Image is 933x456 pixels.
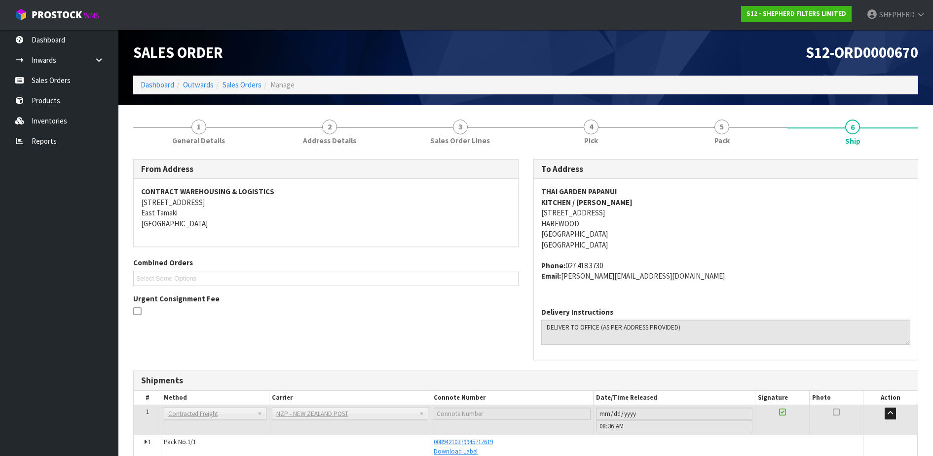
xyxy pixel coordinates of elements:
[541,186,911,250] address: [STREET_ADDRESS] HAREWOOD [GEOGRAPHIC_DATA] [GEOGRAPHIC_DATA]
[134,391,161,405] th: #
[806,43,918,62] span: S12-ORD0000670
[161,391,269,405] th: Method
[183,80,214,89] a: Outwards
[541,261,565,270] strong: phone
[223,80,261,89] a: Sales Orders
[269,391,431,405] th: Carrier
[32,8,82,21] span: ProStock
[141,80,174,89] a: Dashboard
[845,136,860,146] span: Ship
[270,80,295,89] span: Manage
[453,120,468,134] span: 3
[322,120,337,134] span: 2
[303,135,356,146] span: Address Details
[434,408,591,420] input: Connote Number
[541,260,911,282] address: 027 418 3730 [PERSON_NAME][EMAIL_ADDRESS][DOMAIN_NAME]
[141,187,274,196] strong: CONTRACT WAREHOUSING & LOGISTICS
[879,10,915,19] span: SHEPHERD
[133,257,193,268] label: Combined Orders
[434,447,478,456] a: Download Label
[541,165,911,174] h3: To Address
[276,408,415,420] span: NZP - NEW ZEALAND POST
[541,187,617,196] strong: THAI GARDEN PAPANUI
[133,43,223,62] span: Sales Order
[541,198,633,207] strong: KITCHEN / [PERSON_NAME]
[584,120,598,134] span: 4
[593,391,755,405] th: Date/Time Released
[141,165,511,174] h3: From Address
[141,376,910,385] h3: Shipments
[146,408,149,416] span: 1
[541,307,613,317] label: Delivery Instructions
[584,135,598,146] span: Pick
[84,11,99,20] small: WMS
[541,271,561,281] strong: email
[845,120,860,134] span: 6
[148,438,151,446] span: 1
[187,438,196,446] span: 1/1
[863,391,918,405] th: Action
[431,391,594,405] th: Connote Number
[809,391,863,405] th: Photo
[755,391,810,405] th: Signature
[133,293,220,304] label: Urgent Consignment Fee
[714,120,729,134] span: 5
[430,135,490,146] span: Sales Order Lines
[714,135,730,146] span: Pack
[746,9,846,18] strong: S12 - SHEPHERD FILTERS LIMITED
[141,186,511,229] address: [STREET_ADDRESS] East Tamaki [GEOGRAPHIC_DATA]
[15,8,27,21] img: cube-alt.png
[172,135,225,146] span: General Details
[191,120,206,134] span: 1
[168,408,253,420] span: Contracted Freight
[434,438,493,446] a: 00894210379945717619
